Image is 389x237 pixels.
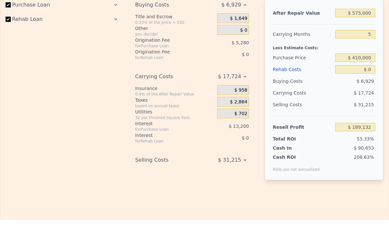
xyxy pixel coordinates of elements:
[135,127,202,132] div: for Purchase Loan
[135,43,202,49] div: for Purchase Loan
[135,109,215,115] div: Utilities
[273,52,333,64] div: Purchase Price
[135,115,215,120] div: 3¢ per Finished Square Foot
[135,132,202,139] div: Interest
[273,160,320,172] div: ROIs are not annualized
[6,17,11,22] input: Rehab Loan
[229,124,249,129] span: $ 13,200
[230,99,247,105] span: $ 2,864
[354,90,374,96] span: $ 17,724
[135,103,215,109] div: based on annual taxes
[135,55,202,60] div: for Rehab Loan
[135,20,215,25] div: 0.33% of the price + 550
[273,7,333,19] div: After Repair Value
[273,136,310,142] div: Total ROI
[135,139,202,144] div: for Rehab Loan
[234,87,247,93] span: $ 958
[273,87,310,99] div: Carrying Costs
[273,64,333,75] div: Rehab Costs
[135,13,215,20] div: Title and Escrow
[354,145,374,151] span: $ 90,653
[135,120,202,127] div: Interest
[242,135,249,141] span: $ 0
[135,154,202,166] div: Selling Costs
[135,32,215,37] div: you decide!
[273,145,310,151] div: Cash In
[135,71,202,82] div: Carrying Costs
[357,136,374,141] span: 53.33%
[240,27,247,33] span: $ 0
[135,49,202,55] div: Origination Fee
[218,71,241,82] span: $ 17,724
[242,52,249,57] span: $ 0
[273,99,333,111] div: Selling Costs
[273,28,333,40] div: Carrying Months
[354,102,374,107] span: $ 31,215
[273,75,333,87] div: Buying Costs
[230,16,247,22] span: $ 1,649
[273,154,320,160] div: Cash ROI
[273,121,333,133] div: Resell Profit
[354,155,374,160] span: 208.63%
[135,92,215,97] div: 0.4% of the After Repair Value
[6,13,72,25] label: Rehab Loan
[357,79,374,84] span: $ 6,929
[234,111,247,117] span: $ 702
[135,97,215,103] div: Taxes
[273,40,375,52] div: Less Estimate Costs:
[232,40,249,45] span: $ 5,280
[135,37,202,43] div: Origination Fee
[135,85,215,92] div: Insurance
[135,25,215,32] div: Other
[6,2,11,7] input: Purchase Loan
[218,154,241,166] span: $ 31,215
